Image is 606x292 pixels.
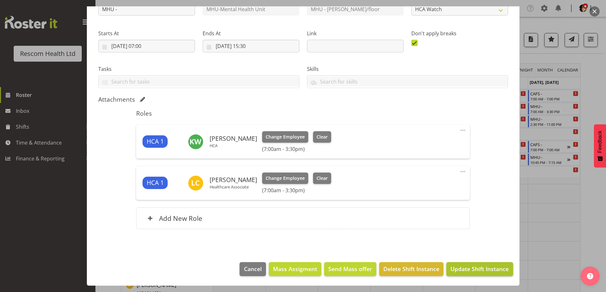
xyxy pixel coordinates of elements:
input: Click to select... [203,40,299,52]
button: Mass Assigment [269,262,321,276]
button: Clear [313,173,331,184]
p: Healthcare Associate [210,184,257,189]
button: Cancel [240,262,266,276]
h6: [PERSON_NAME] [210,176,257,183]
input: Shift Instance Name [98,3,195,16]
button: Clear [313,131,331,143]
span: HCA 1 [147,137,164,146]
button: Change Employee [262,131,308,143]
img: liz-collett9727.jpg [188,175,203,191]
img: help-xxl-2.png [587,273,593,279]
label: Link [307,30,404,37]
span: Update Shift Instance [450,265,509,273]
span: Delete Shift Instance [383,265,439,273]
span: Clear [317,175,328,182]
label: Starts At [98,30,195,37]
span: Change Employee [266,175,305,182]
button: Feedback - Show survey [594,124,606,167]
input: Search for tasks [99,77,299,86]
span: Feedback [597,131,603,153]
span: HCA 1 [147,178,164,187]
span: Mass Assigment [273,265,317,273]
img: kaye-wishart6896.jpg [188,134,203,149]
button: Update Shift Instance [446,262,513,276]
label: Don't apply breaks [411,30,508,37]
input: Click to select... [98,40,195,52]
button: Change Employee [262,173,308,184]
h6: (7:00am - 3:30pm) [262,146,331,152]
button: Send Mass offer [324,262,376,276]
h5: Roles [136,110,470,117]
span: Cancel [244,265,262,273]
input: Search for skills [307,77,508,86]
label: Skills [307,65,508,73]
h6: (7:00am - 3:30pm) [262,187,331,194]
h6: [PERSON_NAME] [210,135,257,142]
h5: Attachments [98,96,135,103]
span: Send Mass offer [328,265,372,273]
label: Ends At [203,30,299,37]
span: Change Employee [266,133,305,140]
p: HCA [210,143,257,148]
span: Clear [317,133,328,140]
button: Delete Shift Instance [379,262,443,276]
label: Tasks [98,65,299,73]
h6: Add New Role [159,214,202,222]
